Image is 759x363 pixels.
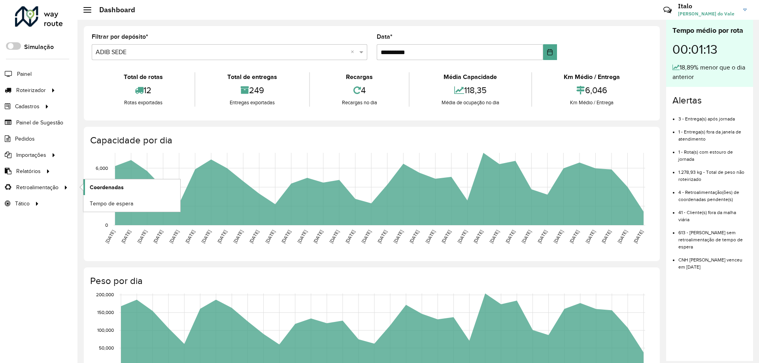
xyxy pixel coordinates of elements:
[672,95,747,106] h4: Alertas
[678,2,737,10] h3: Italo
[94,99,193,107] div: Rotas exportadas
[678,163,747,183] li: 1.278,93 kg - Total de peso não roteirizado
[678,250,747,271] li: CNH [PERSON_NAME] venceu em [DATE]
[264,229,276,244] text: [DATE]
[94,82,193,99] div: 12
[504,229,516,244] text: [DATE]
[136,229,148,244] text: [DATE]
[678,223,747,250] li: 613 - [PERSON_NAME] sem retroalimentação de tempo de espera
[197,99,307,107] div: Entregas exportadas
[678,183,747,203] li: 4 - Retroalimentação(ões) de coordenadas pendente(s)
[92,32,148,41] label: Filtrar por depósito
[83,196,180,211] a: Tempo de espera
[152,229,164,244] text: [DATE]
[248,229,260,244] text: [DATE]
[15,199,30,208] span: Tático
[617,229,628,244] text: [DATE]
[472,229,484,244] text: [DATE]
[15,135,35,143] span: Pedidos
[104,229,116,244] text: [DATE]
[489,229,500,244] text: [DATE]
[393,229,404,244] text: [DATE]
[408,229,420,244] text: [DATE]
[361,229,372,244] text: [DATE]
[97,327,114,333] text: 100,000
[216,229,228,244] text: [DATE]
[97,310,114,315] text: 150,000
[351,47,357,57] span: Clear all
[457,229,468,244] text: [DATE]
[412,82,529,99] div: 118,35
[99,345,114,350] text: 50,000
[90,135,652,146] h4: Capacidade por dia
[534,99,650,107] div: Km Médio / Entrega
[197,82,307,99] div: 249
[600,229,612,244] text: [DATE]
[678,143,747,163] li: 1 - Rota(s) com estouro de jornada
[200,229,212,244] text: [DATE]
[412,72,529,82] div: Média Capacidade
[678,109,747,122] li: 3 - Entrega(s) após jornada
[16,183,59,192] span: Retroalimentação
[678,10,737,17] span: [PERSON_NAME] do Vale
[312,99,407,107] div: Recargas no dia
[440,229,452,244] text: [DATE]
[168,229,180,244] text: [DATE]
[672,36,747,63] div: 00:01:13
[94,72,193,82] div: Total de rotas
[534,82,650,99] div: 6,046
[16,86,46,94] span: Roteirizador
[585,229,596,244] text: [DATE]
[83,179,180,195] a: Coordenadas
[536,229,548,244] text: [DATE]
[105,222,108,228] text: 0
[15,102,40,111] span: Cadastros
[17,70,32,78] span: Painel
[91,6,135,14] h2: Dashboard
[96,166,108,171] text: 6,000
[376,229,388,244] text: [DATE]
[90,199,133,208] span: Tempo de espera
[659,2,676,19] a: Contato Rápido
[412,99,529,107] div: Média de ocupação no dia
[678,203,747,223] li: 41 - Cliente(s) fora da malha viária
[16,167,41,175] span: Relatórios
[553,229,564,244] text: [DATE]
[569,2,651,24] div: Críticas? Dúvidas? Elogios? Sugestões? Entre em contato conosco!
[197,72,307,82] div: Total de entregas
[312,72,407,82] div: Recargas
[425,229,436,244] text: [DATE]
[96,292,114,297] text: 200,000
[120,229,132,244] text: [DATE]
[534,72,650,82] div: Km Médio / Entrega
[90,183,124,192] span: Coordenadas
[344,229,356,244] text: [DATE]
[296,229,308,244] text: [DATE]
[543,44,557,60] button: Choose Date
[24,42,54,52] label: Simulação
[632,229,644,244] text: [DATE]
[312,229,324,244] text: [DATE]
[672,63,747,82] div: 18,89% menor que o dia anterior
[232,229,244,244] text: [DATE]
[672,25,747,36] div: Tempo médio por rota
[16,151,46,159] span: Importações
[377,32,393,41] label: Data
[184,229,196,244] text: [DATE]
[280,229,292,244] text: [DATE]
[312,82,407,99] div: 4
[521,229,532,244] text: [DATE]
[568,229,580,244] text: [DATE]
[329,229,340,244] text: [DATE]
[678,122,747,143] li: 1 - Entrega(s) fora da janela de atendimento
[16,118,63,127] span: Painel de Sugestão
[90,275,652,287] h4: Peso por dia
